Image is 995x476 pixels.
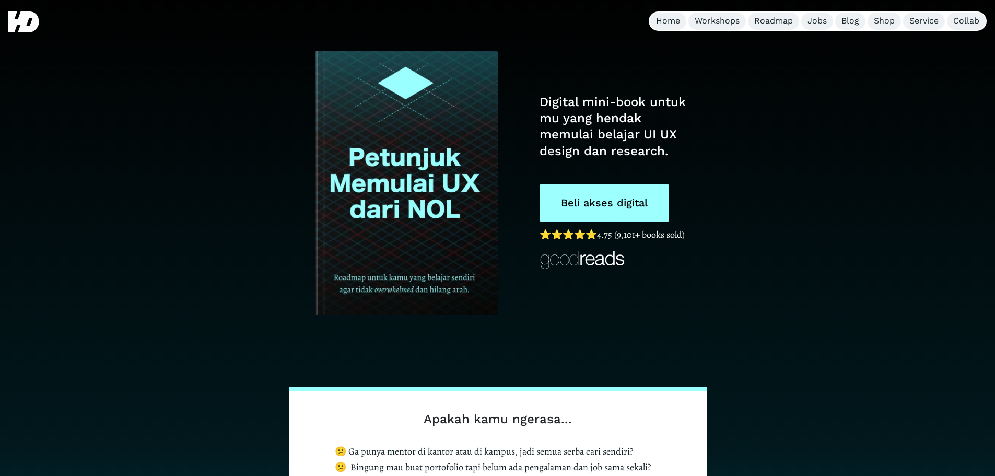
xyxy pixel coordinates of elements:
div: Jobs [807,16,827,27]
a: ⭐️⭐️⭐️⭐️⭐️ [540,228,597,241]
a: Roadmap [748,13,799,30]
a: Shop [868,13,901,30]
h1: 4.75 (9,101+ books sold) [540,227,690,243]
div: Service [909,16,939,27]
div: Blog [841,16,859,27]
a: Jobs [801,13,833,30]
a: Home [650,13,686,30]
a: Collab [947,13,986,30]
h2: Apakah kamu ngerasa... [335,412,661,427]
a: Service [903,13,945,30]
div: Collab [953,16,979,27]
div: Home [656,16,680,27]
div: Workshops [695,16,740,27]
a: Blog [835,13,865,30]
h1: Digital mini-book untuk mu yang hendak memulai belajar UI UX design dan research. [540,94,690,159]
div: Roadmap [754,16,793,27]
a: Beli akses digital [540,184,669,222]
a: Workshops [688,13,746,30]
div: Shop [874,16,895,27]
